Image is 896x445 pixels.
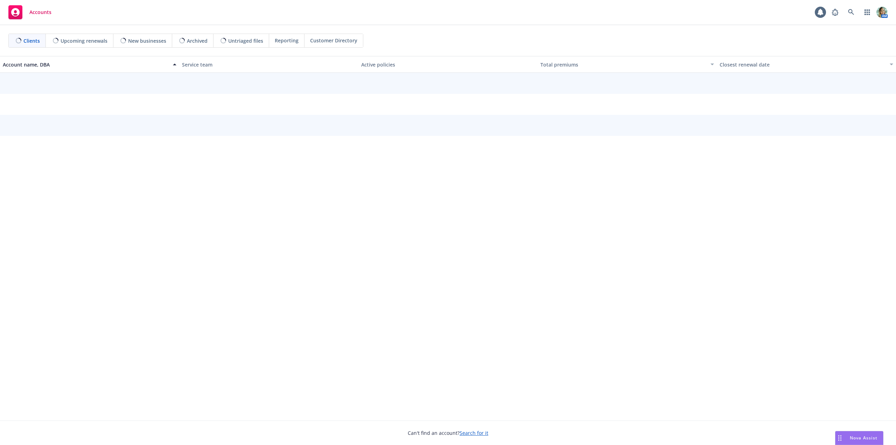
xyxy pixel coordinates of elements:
span: Untriaged files [228,37,263,44]
span: Customer Directory [310,37,357,44]
span: Accounts [29,9,51,15]
span: New businesses [128,37,166,44]
a: Switch app [860,5,874,19]
span: Clients [23,37,40,44]
span: Nova Assist [850,435,877,441]
button: Active policies [358,56,538,73]
a: Search for it [460,430,488,436]
button: Service team [179,56,358,73]
button: Nova Assist [835,431,883,445]
span: Can't find an account? [408,429,488,437]
div: Drag to move [835,431,844,445]
a: Accounts [6,2,54,22]
span: Upcoming renewals [61,37,107,44]
button: Total premiums [538,56,717,73]
div: Account name, DBA [3,61,169,68]
button: Closest renewal date [717,56,896,73]
span: Reporting [275,37,299,44]
a: Report a Bug [828,5,842,19]
a: Search [844,5,858,19]
span: Archived [187,37,208,44]
div: Total premiums [540,61,706,68]
img: photo [876,7,888,18]
div: Service team [182,61,356,68]
div: Closest renewal date [720,61,885,68]
div: Active policies [361,61,535,68]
